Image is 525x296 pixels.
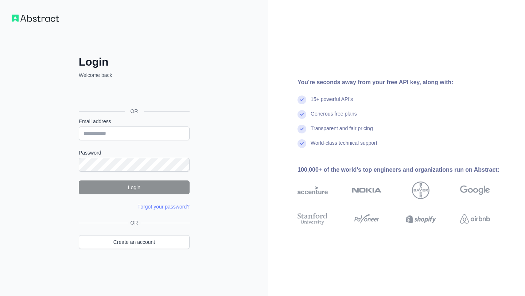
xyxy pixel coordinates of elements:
[297,165,513,174] div: 100,000+ of the world's top engineers and organizations run on Abstract:
[297,78,513,87] div: You're seconds away from your free API key, along with:
[297,125,306,133] img: check mark
[137,204,190,210] a: Forgot your password?
[311,110,357,125] div: Generous free plans
[79,149,190,156] label: Password
[297,211,328,226] img: stanford university
[406,211,436,226] img: shopify
[297,110,306,119] img: check mark
[311,125,373,139] div: Transparent and fair pricing
[311,139,377,154] div: World-class technical support
[12,15,59,22] img: Workflow
[79,180,190,194] button: Login
[297,182,328,199] img: accenture
[297,96,306,104] img: check mark
[128,219,141,226] span: OR
[79,118,190,125] label: Email address
[460,211,490,226] img: airbnb
[75,87,192,103] iframe: Sign in with Google Button
[352,182,382,199] img: nokia
[79,55,190,69] h2: Login
[125,108,144,115] span: OR
[311,96,353,110] div: 15+ powerful API's
[460,182,490,199] img: google
[79,235,190,249] a: Create an account
[79,71,190,79] p: Welcome back
[352,211,382,226] img: payoneer
[297,139,306,148] img: check mark
[412,182,429,199] img: bayer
